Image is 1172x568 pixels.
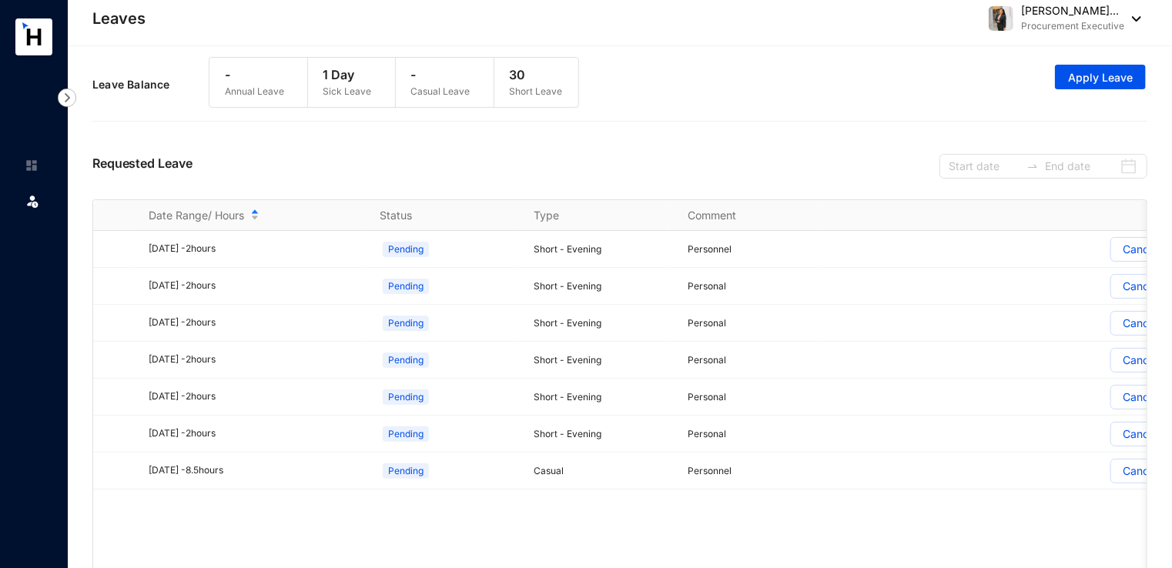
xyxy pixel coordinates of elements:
[515,200,669,231] th: Type
[1026,160,1039,172] span: to
[411,65,470,84] p: -
[92,8,146,29] p: Leaves
[534,389,669,405] p: Short - Evening
[1026,160,1039,172] span: swap-right
[534,242,669,257] p: Short - Evening
[534,463,669,479] p: Casual
[149,352,361,367] div: [DATE] - 2 hours
[323,84,372,99] p: Sick Leave
[1055,65,1146,89] button: Apply Leave
[411,84,470,99] p: Casual Leave
[383,316,429,331] span: Pending
[534,352,669,368] p: Short - Evening
[1123,275,1157,298] p: Cancel
[534,426,669,442] p: Short - Evening
[688,317,726,329] span: Personal
[688,280,726,292] span: Personal
[25,193,40,209] img: leave.99b8a76c7fa76a53782d.svg
[323,65,372,84] p: 1 Day
[688,465,732,476] span: Personnel
[225,65,284,84] p: -
[383,463,429,479] span: Pending
[149,208,244,223] span: Date Range/ Hours
[688,391,726,403] span: Personal
[688,243,732,255] span: Personnel
[1045,158,1117,175] input: End date
[383,426,429,442] span: Pending
[1123,459,1157,483] p: Cancel
[1123,349,1157,372] p: Cancel
[361,200,515,231] th: Status
[1123,312,1157,335] p: Cancel
[149,463,361,478] div: [DATE] - 8.5 hours
[383,352,429,368] span: Pending
[149,426,361,441] div: [DATE] - 2 hours
[92,154,193,179] p: Requested Leave
[510,84,563,99] p: Short Leave
[1123,423,1157,446] p: Cancel
[149,316,361,330] div: [DATE] - 2 hours
[989,6,1013,31] img: file-1753941879248_1bd3ec41-71d2-4225-8b65-88dff296eb89
[149,389,361,404] div: [DATE] - 2 hours
[534,279,669,294] p: Short - Evening
[534,316,669,331] p: Short - Evening
[25,159,39,172] img: home-unselected.a29eae3204392db15eaf.svg
[669,200,823,231] th: Comment
[225,84,284,99] p: Annual Leave
[149,279,361,293] div: [DATE] - 2 hours
[149,242,361,256] div: [DATE] - 2 hours
[688,354,726,366] span: Personal
[510,65,563,84] p: 30
[383,242,429,257] span: Pending
[383,389,429,405] span: Pending
[1021,18,1124,34] p: Procurement Executive
[1068,70,1133,85] span: Apply Leave
[92,77,209,92] p: Leave Balance
[58,89,76,107] img: nav-icon-right.af6afadce00d159da59955279c43614e.svg
[1123,386,1157,409] p: Cancel
[383,279,429,294] span: Pending
[12,150,49,181] li: Home
[1021,3,1124,18] p: [PERSON_NAME]...
[949,158,1020,175] input: Start date
[1123,238,1157,261] p: Cancel
[1124,16,1141,22] img: dropdown-black.8e83cc76930a90b1a4fdb6d089b7bf3a.svg
[688,428,726,439] span: Personal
